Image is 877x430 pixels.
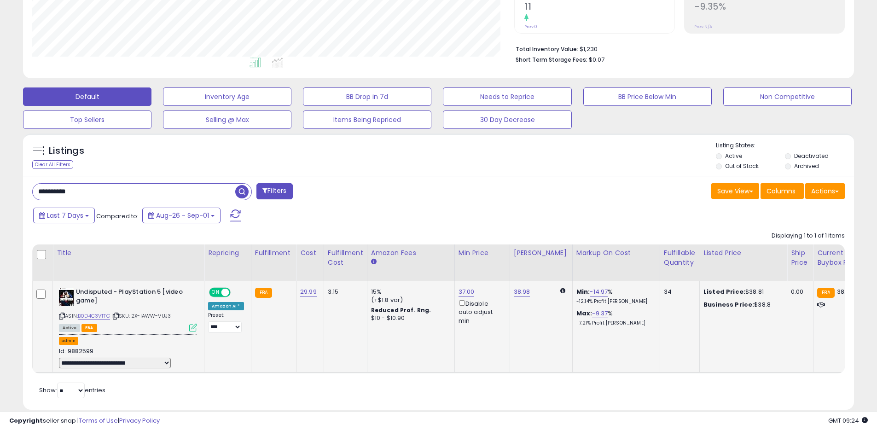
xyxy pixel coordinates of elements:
button: Default [23,87,151,106]
p: -7.21% Profit [PERSON_NAME] [576,320,653,326]
h2: -9.35% [694,1,844,14]
b: Min: [576,287,590,296]
a: B0D4C3VTTG [78,312,110,320]
button: admin [59,337,78,345]
span: FBA [81,324,97,332]
b: Listed Price: [703,287,745,296]
label: Out of Stock [725,162,759,170]
label: Active [725,152,742,160]
button: Last 7 Days [33,208,95,223]
img: 41weHsnvzOL._SL40_.jpg [59,288,74,306]
span: | SKU: 2X-IAWW-VUJ3 [111,312,171,320]
span: Aug-26 - Sep-01 [156,211,209,220]
button: BB Price Below Min [583,87,712,106]
div: $10 - $10.90 [371,314,447,322]
span: All listings currently available for purchase on Amazon [59,324,80,332]
small: FBA [817,288,834,298]
div: Displaying 1 to 1 of 1 items [772,232,845,240]
button: Filters [256,183,292,199]
button: BB Drop in 7d [303,87,431,106]
label: Archived [794,162,819,170]
div: Cost [300,248,320,258]
div: (+$1.8 var) [371,296,447,304]
button: Aug-26 - Sep-01 [142,208,221,223]
li: $1,230 [516,43,838,54]
div: Ship Price [791,248,809,267]
small: Amazon Fees. [371,258,377,266]
strong: Copyright [9,416,43,425]
div: Clear All Filters [32,160,73,169]
b: Reduced Prof. Rng. [371,306,431,314]
b: Undisputed - PlayStation 5 [video game] [76,288,188,307]
div: % [576,309,653,326]
a: 38.98 [514,287,530,296]
div: $38.81 [703,288,780,296]
div: Preset: [208,312,244,333]
th: The percentage added to the cost of goods (COGS) that forms the calculator for Min & Max prices. [572,244,660,281]
span: 38.81 [837,287,852,296]
span: Id: 9882599 [59,347,94,355]
button: Columns [761,183,804,199]
div: $38.8 [703,301,780,309]
span: 2025-09-9 09:24 GMT [828,416,868,425]
div: Markup on Cost [576,248,656,258]
div: Amazon Fees [371,248,451,258]
h2: 11 [524,1,674,14]
a: 37.00 [459,287,475,296]
span: Compared to: [96,212,139,221]
small: Prev: 0 [524,24,537,29]
div: Min Price [459,248,506,258]
div: Fulfillment Cost [328,248,363,267]
p: -12.14% Profit [PERSON_NAME] [576,298,653,305]
small: FBA [255,288,272,298]
div: Fulfillment [255,248,292,258]
a: -9.37 [592,309,608,318]
button: Non Competitive [723,87,852,106]
a: 29.99 [300,287,317,296]
b: Short Term Storage Fees: [516,56,587,64]
button: Items Being Repriced [303,110,431,129]
div: Disable auto adjust min [459,298,503,325]
span: ON [210,289,221,296]
span: $0.07 [589,55,604,64]
button: Inventory Age [163,87,291,106]
b: Max: [576,309,592,318]
div: Title [57,248,200,258]
button: Top Sellers [23,110,151,129]
div: Repricing [208,248,247,258]
span: Columns [767,186,796,196]
button: Selling @ Max [163,110,291,129]
button: 30 Day Decrease [443,110,571,129]
a: Terms of Use [79,416,118,425]
div: 15% [371,288,447,296]
div: Current Buybox Price [817,248,865,267]
div: 0.00 [791,288,806,296]
div: [PERSON_NAME] [514,248,569,258]
p: Listing States: [716,141,854,150]
span: Last 7 Days [47,211,83,220]
div: % [576,288,653,305]
div: 34 [664,288,692,296]
div: Amazon AI * [208,302,244,310]
button: Save View [711,183,759,199]
h5: Listings [49,145,84,157]
b: Total Inventory Value: [516,45,578,53]
div: seller snap | | [9,417,160,425]
small: Prev: N/A [694,24,712,29]
button: Actions [805,183,845,199]
label: Deactivated [794,152,829,160]
a: Privacy Policy [119,416,160,425]
a: -14.97 [590,287,608,296]
div: Fulfillable Quantity [664,248,696,267]
div: ASIN: [59,288,197,331]
div: 3.15 [328,288,360,296]
span: Show: entries [39,386,105,395]
span: OFF [229,289,244,296]
div: Listed Price [703,248,783,258]
b: Business Price: [703,300,754,309]
button: Needs to Reprice [443,87,571,106]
